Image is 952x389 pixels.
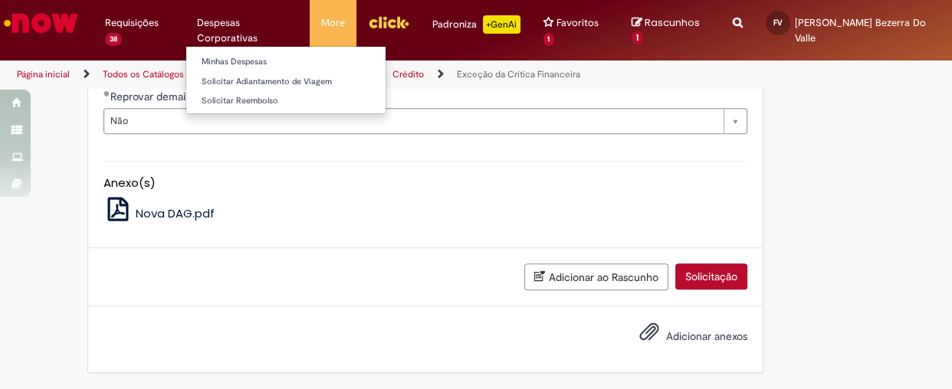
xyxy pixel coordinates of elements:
span: More [321,15,345,31]
a: Crédito [392,68,424,80]
span: Adicionar anexos [666,329,747,343]
a: Todos os Catálogos [103,68,184,80]
a: Página inicial [17,68,70,80]
a: Nova DAG.pdf [103,205,215,221]
a: Rascunhos [632,16,710,44]
span: Obrigatório Preenchido [103,90,110,96]
span: FV [773,18,783,28]
img: ServiceNow [2,8,80,38]
span: Despesas Corporativas [197,15,298,46]
ul: Trilhas de página [11,60,623,89]
span: 1 [543,33,555,46]
a: Minhas Despesas [186,54,386,70]
ul: Despesas Corporativas [185,46,386,114]
span: Não [110,109,716,133]
span: 38 [105,33,122,46]
a: Solicitar Reembolso [186,93,386,110]
span: Nova DAG.pdf [135,205,214,221]
h5: Anexo(s) [103,177,747,190]
img: click_logo_yellow_360x200.png [368,11,409,34]
span: Favoritos [556,15,599,31]
span: Reprovar demais? [110,90,198,103]
a: Exceção da Crítica Financeira [457,68,580,80]
div: Padroniza [432,15,520,34]
span: Rascunhos [645,15,700,30]
a: Solicitar Adiantamento de Viagem [186,74,386,90]
button: Adicionar ao Rascunho [524,263,668,290]
button: Adicionar anexos [635,318,663,353]
span: 1 [632,31,643,45]
span: Requisições [105,15,159,31]
span: [PERSON_NAME] Bezerra Do Valle [795,16,926,44]
button: Solicitação [675,263,747,289]
p: +GenAi [483,15,520,34]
